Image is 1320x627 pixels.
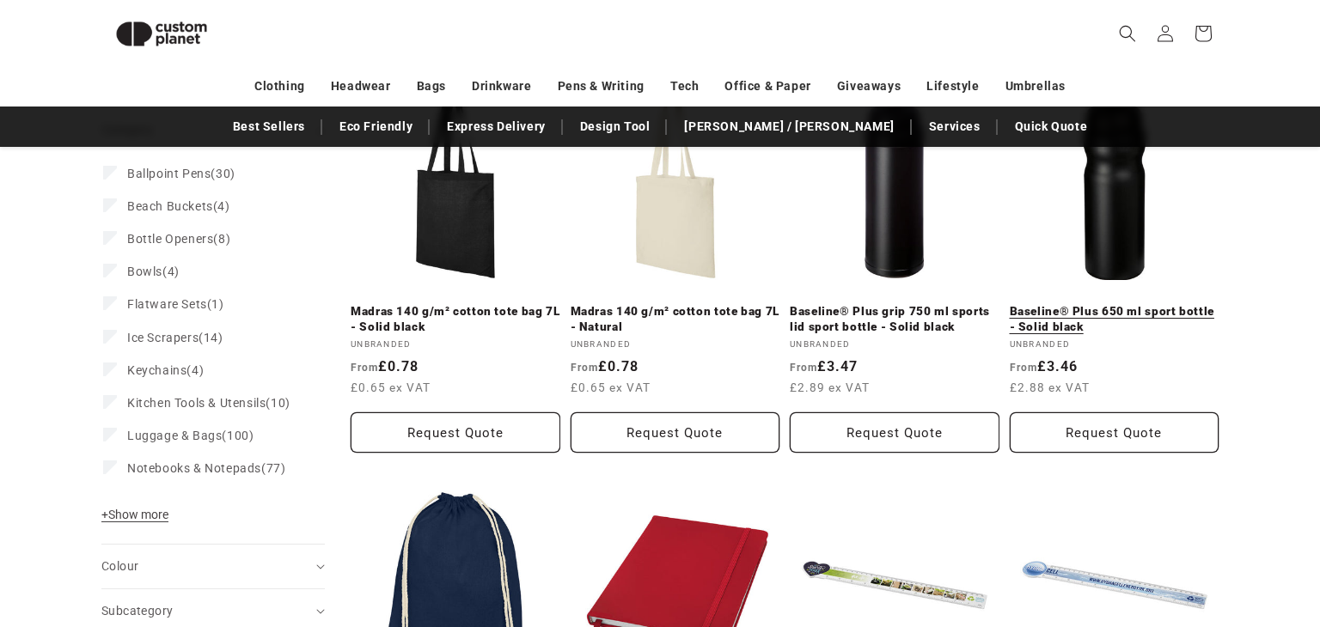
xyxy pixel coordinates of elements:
a: Express Delivery [438,112,554,142]
a: Services [920,112,989,142]
span: (10) [127,395,290,411]
span: Ballpoint Pens [127,167,211,180]
span: Luggage & Bags [127,429,222,442]
a: Madras 140 g/m² cotton tote bag 7L - Natural [571,304,780,334]
summary: Colour (0 selected) [101,545,325,588]
a: Quick Quote [1006,112,1097,142]
a: Clothing [254,71,305,101]
a: Madras 140 g/m² cotton tote bag 7L - Solid black [351,304,560,334]
summary: Search [1109,15,1146,52]
a: Best Sellers [224,112,314,142]
a: Office & Paper [724,71,810,101]
span: Notebooks & Notepads [127,461,261,475]
a: [PERSON_NAME] / [PERSON_NAME] [675,112,902,142]
a: Drinkware [472,71,531,101]
button: Request Quote [571,412,780,453]
span: Ice Scrapers [127,331,199,344]
span: Beach Buckets [127,199,213,213]
span: Flatware Sets [127,297,207,311]
span: (77) [127,460,285,476]
a: Umbrellas [1005,71,1066,101]
span: Kitchen Tools & Utensils [127,396,266,410]
button: Request Quote [1010,412,1219,453]
span: (100) [127,428,254,443]
a: Design Tool [571,112,659,142]
span: Bowls [127,265,162,278]
span: Keychains [127,363,186,377]
span: Subcategory [101,604,173,618]
button: Show more [101,507,174,531]
span: + [101,508,108,521]
span: (4) [127,198,230,214]
button: Request Quote [351,412,560,453]
span: (30) [127,166,235,181]
span: Colour [101,559,138,573]
span: Show more [101,508,168,521]
span: (4) [127,264,180,279]
a: Eco Friendly [331,112,421,142]
button: Request Quote [790,412,999,453]
a: Headwear [331,71,391,101]
a: Giveaways [837,71,901,101]
a: Lifestyle [926,71,979,101]
span: (4) [127,362,204,378]
img: Custom Planet [101,7,222,61]
iframe: Chat Widget [1036,441,1320,627]
a: Baseline® Plus 650 ml sport bottle - Solid black [1010,304,1219,334]
a: Bags [417,71,446,101]
span: (14) [127,330,223,345]
a: Baseline® Plus grip 750 ml sports lid sport bottle - Solid black [790,304,999,334]
a: Tech [670,71,699,101]
span: (8) [127,231,230,247]
a: Pens & Writing [558,71,645,101]
span: (1) [127,296,224,312]
span: Bottle Openers [127,232,213,246]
